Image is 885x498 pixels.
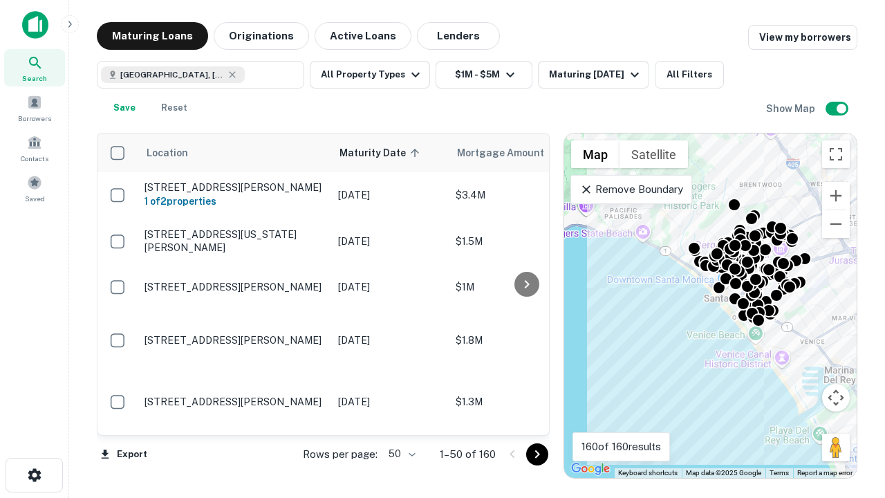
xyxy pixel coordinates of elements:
p: [DATE] [338,333,442,348]
span: Mortgage Amount [457,145,562,161]
p: [STREET_ADDRESS][PERSON_NAME] [145,181,324,194]
button: Lenders [417,22,500,50]
span: Location [146,145,188,161]
button: Map camera controls [822,384,850,412]
p: 1–50 of 160 [440,446,496,463]
a: View my borrowers [748,25,857,50]
iframe: Chat Widget [816,387,885,454]
button: Show satellite imagery [619,140,688,168]
button: Reset [152,94,196,122]
span: Map data ©2025 Google [686,469,761,477]
button: Maturing Loans [97,22,208,50]
div: 50 [383,444,418,464]
button: Show street map [571,140,619,168]
p: $1.3M [456,394,594,409]
span: [GEOGRAPHIC_DATA], [GEOGRAPHIC_DATA], [GEOGRAPHIC_DATA] [120,68,224,81]
button: Save your search to get updates of matches that match your search criteria. [102,94,147,122]
span: Saved [25,193,45,204]
h6: Show Map [766,101,817,116]
p: [STREET_ADDRESS][PERSON_NAME] [145,396,324,408]
p: [STREET_ADDRESS][PERSON_NAME] [145,334,324,347]
p: [STREET_ADDRESS][US_STATE][PERSON_NAME] [145,228,324,253]
p: $1M [456,279,594,295]
span: Maturity Date [339,145,424,161]
p: $1.5M [456,234,594,249]
button: Export [97,444,151,465]
button: Active Loans [315,22,411,50]
a: Search [4,49,65,86]
button: $1M - $5M [436,61,532,89]
th: Mortgage Amount [449,133,601,172]
a: Saved [4,169,65,207]
a: Open this area in Google Maps (opens a new window) [568,460,613,478]
th: Maturity Date [331,133,449,172]
p: [DATE] [338,234,442,249]
img: Google [568,460,613,478]
p: 160 of 160 results [581,439,661,455]
p: $3.4M [456,187,594,203]
p: [STREET_ADDRESS][PERSON_NAME] [145,281,324,293]
p: Remove Boundary [579,181,682,198]
a: Terms (opens in new tab) [770,469,789,477]
button: Maturing [DATE] [538,61,649,89]
p: [DATE] [338,394,442,409]
span: Search [22,73,47,84]
button: Keyboard shortcuts [618,468,678,478]
p: Rows per page: [303,446,378,463]
button: All Property Types [310,61,430,89]
button: Originations [214,22,309,50]
button: Zoom in [822,182,850,210]
th: Location [138,133,331,172]
button: Zoom out [822,210,850,238]
button: All Filters [655,61,724,89]
button: Toggle fullscreen view [822,140,850,168]
div: Maturing [DATE] [549,66,643,83]
h6: 1 of 2 properties [145,194,324,209]
span: Borrowers [18,113,51,124]
a: Borrowers [4,89,65,127]
span: Contacts [21,153,48,164]
div: 0 0 [564,133,857,478]
a: Report a map error [797,469,853,477]
a: Contacts [4,129,65,167]
p: [DATE] [338,187,442,203]
button: Go to next page [526,443,548,465]
img: capitalize-icon.png [22,11,48,39]
p: $1.8M [456,333,594,348]
p: [DATE] [338,279,442,295]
